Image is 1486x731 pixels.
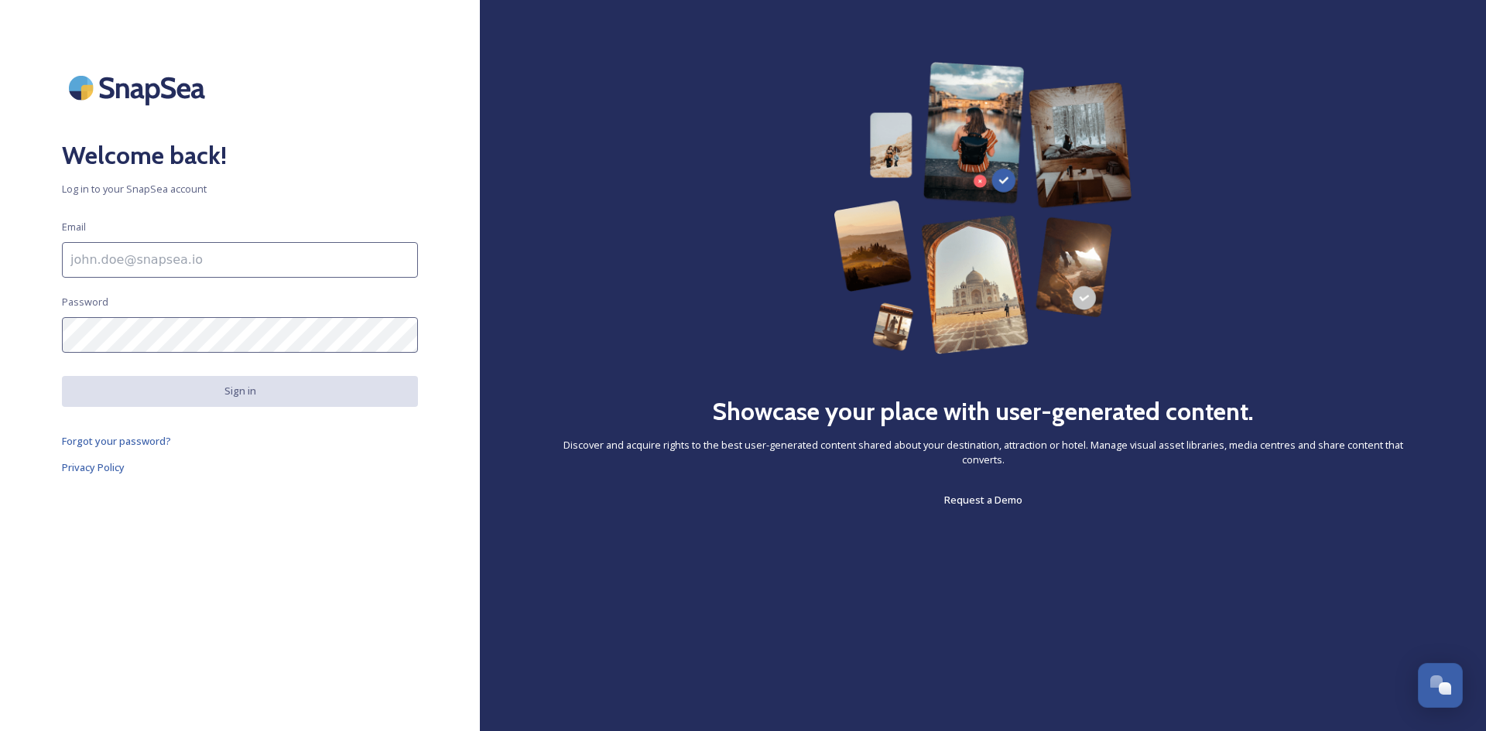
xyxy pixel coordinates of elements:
[62,432,418,450] a: Forgot your password?
[1418,663,1463,708] button: Open Chat
[542,438,1424,467] span: Discover and acquire rights to the best user-generated content shared about your destination, att...
[62,434,171,448] span: Forgot your password?
[62,182,418,196] span: Log in to your SnapSea account
[62,242,418,278] input: john.doe@snapsea.io
[62,458,418,477] a: Privacy Policy
[62,376,418,406] button: Sign in
[712,393,1254,430] h2: Showcase your place with user-generated content.
[62,460,125,474] span: Privacy Policy
[944,490,1022,509] a: Request a Demo
[62,295,108,309] span: Password
[834,62,1132,354] img: 63b42ca75bacad526042e722_Group%20154-p-800.png
[62,62,217,114] img: SnapSea Logo
[944,493,1022,507] span: Request a Demo
[62,220,86,234] span: Email
[62,137,418,174] h2: Welcome back!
